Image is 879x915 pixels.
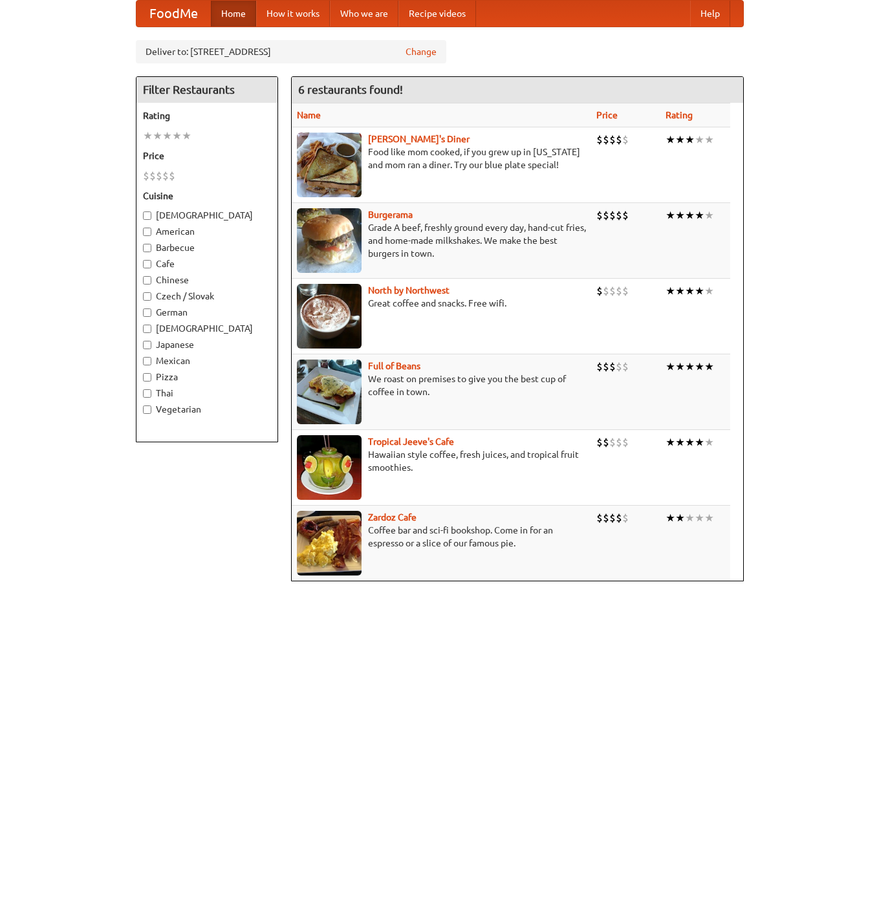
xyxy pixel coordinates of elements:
[297,221,586,260] p: Grade A beef, freshly ground every day, hand-cut fries, and home-made milkshakes. We make the bes...
[622,435,629,449] li: $
[704,435,714,449] li: ★
[685,435,695,449] li: ★
[143,387,271,400] label: Thai
[666,360,675,374] li: ★
[162,129,172,143] li: ★
[675,133,685,147] li: ★
[609,435,616,449] li: $
[622,284,629,298] li: $
[616,133,622,147] li: $
[143,371,271,383] label: Pizza
[143,341,151,349] input: Japanese
[143,225,271,238] label: American
[616,208,622,222] li: $
[136,77,277,103] h4: Filter Restaurants
[596,133,603,147] li: $
[596,511,603,525] li: $
[695,284,704,298] li: ★
[603,284,609,298] li: $
[297,297,586,310] p: Great coffee and snacks. Free wifi.
[695,208,704,222] li: ★
[172,129,182,143] li: ★
[297,284,362,349] img: north.jpg
[297,511,362,576] img: zardoz.jpg
[609,133,616,147] li: $
[622,360,629,374] li: $
[603,511,609,525] li: $
[675,511,685,525] li: ★
[143,189,271,202] h5: Cuisine
[297,110,321,120] a: Name
[297,372,586,398] p: We roast on premises to give you the best cup of coffee in town.
[143,211,151,220] input: [DEMOGRAPHIC_DATA]
[143,373,151,382] input: Pizza
[169,169,175,183] li: $
[153,129,162,143] li: ★
[211,1,256,27] a: Home
[596,435,603,449] li: $
[156,169,162,183] li: $
[368,436,454,447] b: Tropical Jeeve's Cafe
[143,308,151,317] input: German
[297,208,362,273] img: burgerama.jpg
[596,208,603,222] li: $
[297,145,586,171] p: Food like mom cooked, if you grew up in [US_STATE] and mom ran a diner. Try our blue plate special!
[596,110,618,120] a: Price
[666,208,675,222] li: ★
[704,360,714,374] li: ★
[695,133,704,147] li: ★
[143,338,271,351] label: Japanese
[603,360,609,374] li: $
[143,389,151,398] input: Thai
[704,284,714,298] li: ★
[666,435,675,449] li: ★
[368,134,470,144] a: [PERSON_NAME]'s Diner
[143,149,271,162] h5: Price
[368,210,413,220] b: Burgerama
[143,209,271,222] label: [DEMOGRAPHIC_DATA]
[143,244,151,252] input: Barbecue
[695,511,704,525] li: ★
[143,276,151,285] input: Chinese
[162,169,169,183] li: $
[297,524,586,550] p: Coffee bar and sci-fi bookshop. Come in for an espresso or a slice of our famous pie.
[666,133,675,147] li: ★
[406,45,437,58] a: Change
[143,322,271,335] label: [DEMOGRAPHIC_DATA]
[368,361,420,371] b: Full of Beans
[685,133,695,147] li: ★
[603,133,609,147] li: $
[609,208,616,222] li: $
[596,284,603,298] li: $
[704,133,714,147] li: ★
[685,208,695,222] li: ★
[616,360,622,374] li: $
[616,511,622,525] li: $
[143,325,151,333] input: [DEMOGRAPHIC_DATA]
[143,257,271,270] label: Cafe
[666,511,675,525] li: ★
[666,284,675,298] li: ★
[695,435,704,449] li: ★
[330,1,398,27] a: Who we are
[298,83,403,96] ng-pluralize: 6 restaurants found!
[143,403,271,416] label: Vegetarian
[143,228,151,236] input: American
[675,208,685,222] li: ★
[143,241,271,254] label: Barbecue
[368,512,417,522] b: Zardoz Cafe
[256,1,330,27] a: How it works
[704,208,714,222] li: ★
[297,448,586,474] p: Hawaiian style coffee, fresh juices, and tropical fruit smoothies.
[622,133,629,147] li: $
[143,109,271,122] h5: Rating
[675,284,685,298] li: ★
[690,1,730,27] a: Help
[398,1,476,27] a: Recipe videos
[695,360,704,374] li: ★
[675,360,685,374] li: ★
[616,435,622,449] li: $
[143,129,153,143] li: ★
[368,285,450,296] a: North by Northwest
